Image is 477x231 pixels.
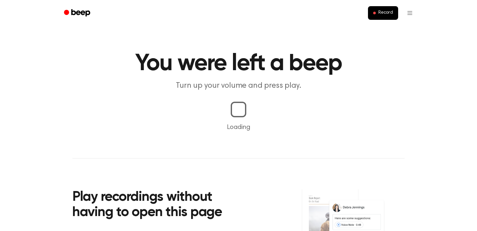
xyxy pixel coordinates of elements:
[378,10,393,16] span: Record
[114,81,363,91] p: Turn up your volume and press play.
[72,52,405,75] h1: You were left a beep
[72,190,247,221] h2: Play recordings without having to open this page
[368,6,398,20] button: Record
[59,7,96,19] a: Beep
[402,5,418,21] button: Open menu
[8,122,469,132] p: Loading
